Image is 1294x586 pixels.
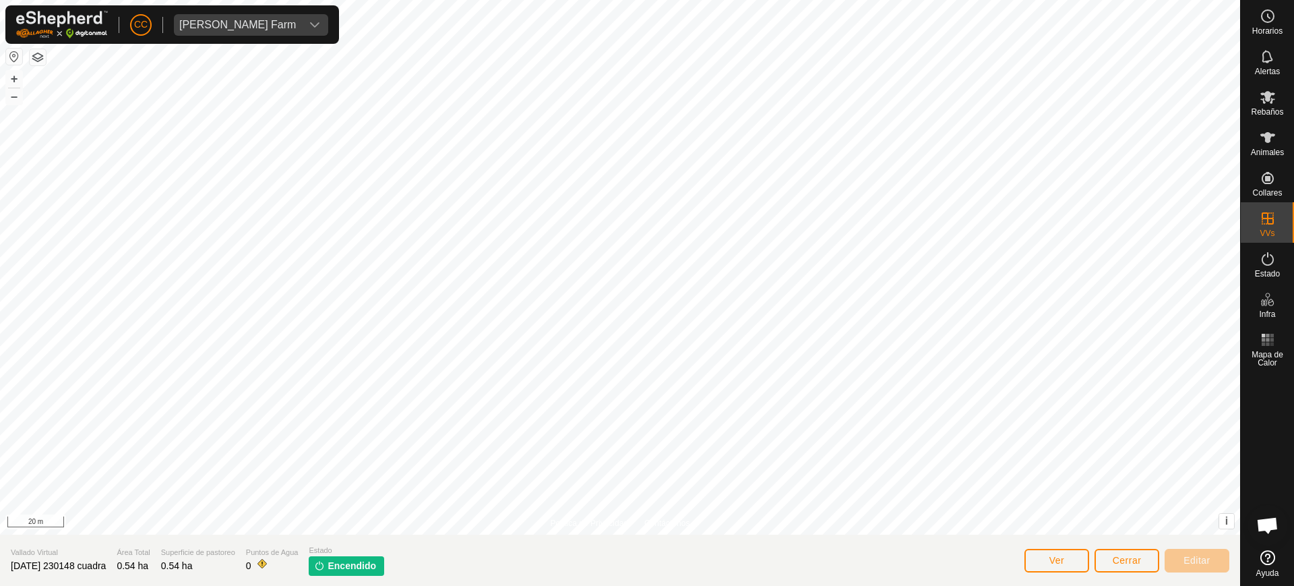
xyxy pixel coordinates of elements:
a: Contáctenos [644,517,689,529]
span: Mapa de Calor [1244,351,1291,367]
span: Cerrar [1113,555,1142,566]
a: Ayuda [1241,545,1294,583]
span: 0 [246,560,251,571]
button: Editar [1165,549,1229,573]
span: Área Total [117,547,150,558]
span: Editar [1183,555,1210,566]
button: i [1219,514,1234,529]
div: dropdown trigger [301,14,328,36]
span: VVs [1260,229,1274,237]
button: + [6,71,22,87]
span: Estado [309,545,384,556]
span: 0.54 ha [117,560,148,571]
div: Chat abierto [1247,505,1288,546]
span: Collares [1252,189,1282,197]
span: Horarios [1252,27,1283,35]
span: [DATE] 230148 cuadra [11,560,106,571]
span: CC [134,18,148,32]
span: i [1225,515,1228,527]
span: Animales [1251,148,1284,156]
span: Ver [1049,555,1065,566]
span: Encendido [328,559,376,573]
img: Logo Gallagher [16,11,108,38]
a: Política de Privacidad [551,517,628,529]
span: Rebaños [1251,108,1283,116]
button: Restablecer Mapa [6,49,22,65]
span: Superficie de pastoreo [161,547,235,558]
img: encender [314,560,325,571]
span: Puntos de Agua [246,547,299,558]
button: Ver [1024,549,1089,573]
span: Infra [1259,310,1275,318]
button: Capas del Mapa [30,49,46,65]
span: 0.54 ha [161,560,193,571]
span: Alarcia Monja Farm [174,14,301,36]
span: Ayuda [1256,569,1279,577]
span: Alertas [1255,67,1280,76]
div: [PERSON_NAME] Farm [179,20,296,30]
button: – [6,88,22,105]
span: Estado [1255,270,1280,278]
button: Cerrar [1095,549,1159,573]
span: Vallado Virtual [11,547,106,558]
